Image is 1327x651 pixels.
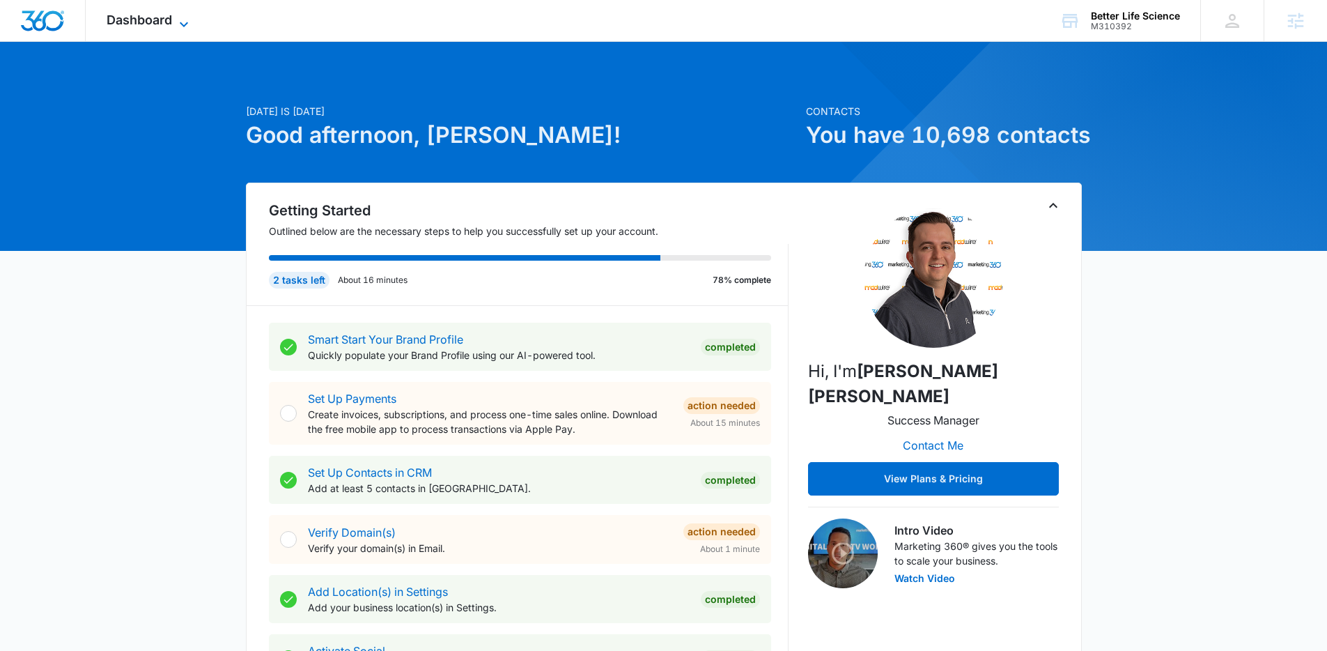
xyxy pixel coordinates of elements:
p: About 16 minutes [338,274,408,286]
span: About 15 minutes [690,417,760,429]
button: Watch Video [894,574,955,583]
p: Verify your domain(s) in Email. [308,541,672,556]
p: Add at least 5 contacts in [GEOGRAPHIC_DATA]. [308,481,690,496]
a: Set Up Payments [308,392,396,406]
button: Contact Me [889,429,977,462]
button: View Plans & Pricing [808,462,1059,496]
p: Outlined below are the necessary steps to help you successfully set up your account. [269,224,789,238]
a: Verify Domain(s) [308,526,396,539]
img: Slater Drost [864,208,1003,348]
span: Dashboard [107,13,172,27]
button: Toggle Collapse [1045,197,1062,214]
div: account id [1091,22,1180,31]
h3: Intro Video [894,522,1059,539]
div: Completed [701,591,760,608]
img: Intro Video [808,519,878,588]
span: About 1 minute [700,543,760,556]
p: Create invoices, subscriptions, and process one-time sales online. Download the free mobile app t... [308,407,672,436]
p: Hi, I'm [808,359,1059,409]
div: Action Needed [683,523,760,540]
p: Add your business location(s) in Settings. [308,600,690,615]
p: Success Manager [887,412,979,429]
h1: Good afternoon, [PERSON_NAME]! [246,118,798,152]
a: Add Location(s) in Settings [308,585,448,599]
h2: Getting Started [269,200,789,221]
p: [DATE] is [DATE] [246,104,798,118]
h1: You have 10,698 contacts [806,118,1082,152]
a: Set Up Contacts in CRM [308,466,432,480]
div: Completed [701,472,760,489]
p: Contacts [806,104,1082,118]
a: Smart Start Your Brand Profile [308,332,463,346]
p: Marketing 360® gives you the tools to scale your business. [894,539,1059,568]
div: Action Needed [683,397,760,414]
p: 78% complete [713,274,771,286]
p: Quickly populate your Brand Profile using our AI-powered tool. [308,348,690,362]
div: 2 tasks left [269,272,329,289]
strong: [PERSON_NAME] [PERSON_NAME] [808,361,998,406]
div: account name [1091,10,1180,22]
div: Completed [701,339,760,355]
